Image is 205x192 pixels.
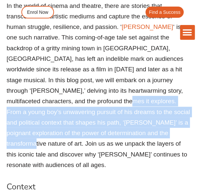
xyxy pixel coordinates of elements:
[95,118,205,192] iframe: Chat Widget
[145,7,184,18] a: Find a Success
[21,6,54,18] a: Enrol Now
[149,10,180,14] span: Find a Success
[27,10,48,14] span: Enrol Now
[7,1,191,171] p: In the world of cinema and theatre, there are stories that transcend their artistic mediums and c...
[180,25,195,40] div: Menu Toggle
